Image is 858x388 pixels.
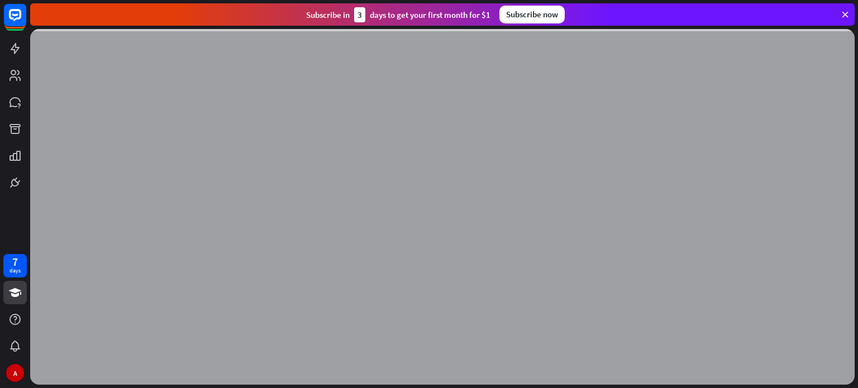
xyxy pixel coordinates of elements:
div: A [6,364,24,382]
div: Subscribe now [499,6,565,23]
a: 7 days [3,254,27,277]
div: days [9,267,21,275]
div: 3 [354,7,365,22]
div: 7 [12,257,18,267]
div: Subscribe in days to get your first month for $1 [306,7,490,22]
